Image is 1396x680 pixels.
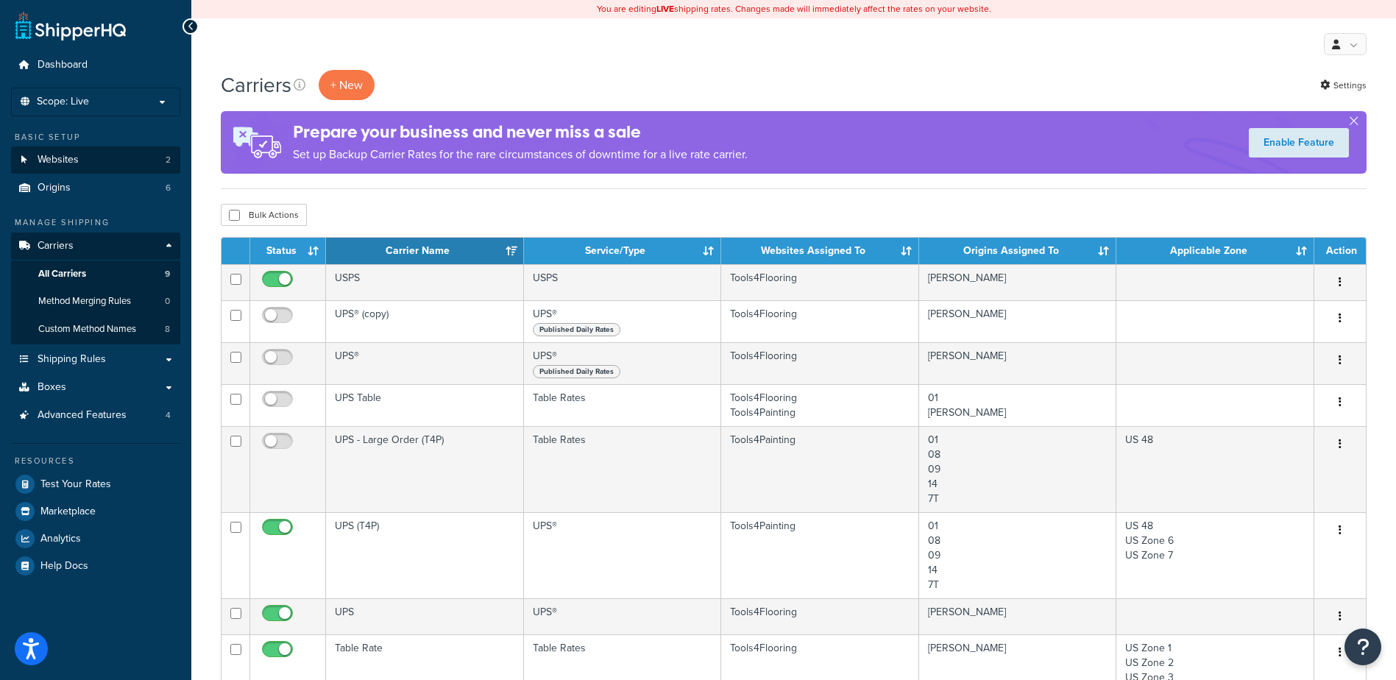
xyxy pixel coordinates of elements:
td: 01 08 09 14 7T [919,426,1117,512]
span: Published Daily Rates [533,323,620,336]
a: Help Docs [11,553,180,579]
li: Carriers [11,233,180,344]
span: All Carriers [38,268,86,280]
td: UPS® [326,342,524,384]
td: UPS - Large Order (T4P) [326,426,524,512]
li: All Carriers [11,261,180,288]
span: Method Merging Rules [38,295,131,308]
span: Help Docs [40,560,88,573]
span: Dashboard [38,59,88,71]
li: Origins [11,174,180,202]
td: UPS® [524,598,722,634]
p: Set up Backup Carrier Rates for the rare circumstances of downtime for a live rate carrier. [293,144,748,165]
button: Open Resource Center [1344,628,1381,665]
span: Analytics [40,533,81,545]
td: 01 [PERSON_NAME] [919,384,1117,426]
span: 4 [166,409,171,422]
button: + New [319,70,375,100]
a: Websites 2 [11,146,180,174]
td: Tools4Painting [721,512,919,598]
span: Websites [38,154,79,166]
td: UPS® (copy) [326,300,524,342]
li: Advanced Features [11,402,180,429]
span: Test Your Rates [40,478,111,491]
td: [PERSON_NAME] [919,264,1117,300]
th: Action [1314,238,1366,264]
td: Table Rates [524,426,722,512]
td: UPS (T4P) [326,512,524,598]
li: Method Merging Rules [11,288,180,315]
span: Scope: Live [37,96,89,108]
td: USPS [524,264,722,300]
td: UPS [326,598,524,634]
td: US 48 [1116,426,1314,512]
td: UPS® [524,300,722,342]
td: Tools4Painting [721,426,919,512]
a: Test Your Rates [11,471,180,497]
div: Manage Shipping [11,216,180,229]
td: [PERSON_NAME] [919,300,1117,342]
h1: Carriers [221,71,291,99]
td: Tools4Flooring [721,342,919,384]
div: Resources [11,455,180,467]
td: US 48 US Zone 6 US Zone 7 [1116,512,1314,598]
a: All Carriers 9 [11,261,180,288]
h4: Prepare your business and never miss a sale [293,120,748,144]
span: Shipping Rules [38,353,106,366]
a: Enable Feature [1249,128,1349,157]
a: ShipperHQ Home [15,11,126,40]
img: ad-rules-rateshop-fe6ec290ccb7230408bd80ed9643f0289d75e0ffd9eb532fc0e269fcd187b520.png [221,111,293,174]
td: UPS Table [326,384,524,426]
th: Applicable Zone: activate to sort column ascending [1116,238,1314,264]
th: Websites Assigned To: activate to sort column ascending [721,238,919,264]
td: [PERSON_NAME] [919,342,1117,384]
a: Advanced Features 4 [11,402,180,429]
span: 0 [165,295,170,308]
th: Service/Type: activate to sort column ascending [524,238,722,264]
td: Table Rates [524,384,722,426]
td: Tools4Flooring Tools4Painting [721,384,919,426]
td: Tools4Flooring [721,598,919,634]
td: 01 08 09 14 7T [919,512,1117,598]
a: Analytics [11,525,180,552]
span: 9 [165,268,170,280]
span: Custom Method Names [38,323,136,336]
span: Marketplace [40,506,96,518]
a: Origins 6 [11,174,180,202]
a: Boxes [11,374,180,401]
li: Websites [11,146,180,174]
a: Settings [1320,75,1367,96]
span: Boxes [38,381,66,394]
a: Marketplace [11,498,180,525]
a: Shipping Rules [11,346,180,373]
span: Advanced Features [38,409,127,422]
span: Published Daily Rates [533,365,620,378]
span: 6 [166,182,171,194]
a: Custom Method Names 8 [11,316,180,343]
span: Carriers [38,240,74,252]
a: Dashboard [11,52,180,79]
b: LIVE [656,2,674,15]
td: Tools4Flooring [721,264,919,300]
td: UPS® [524,512,722,598]
td: Tools4Flooring [721,300,919,342]
td: UPS® [524,342,722,384]
div: Basic Setup [11,131,180,144]
span: 2 [166,154,171,166]
th: Carrier Name: activate to sort column ascending [326,238,524,264]
button: Bulk Actions [221,204,307,226]
td: USPS [326,264,524,300]
span: Origins [38,182,71,194]
th: Origins Assigned To: activate to sort column ascending [919,238,1117,264]
a: Carriers [11,233,180,260]
a: Method Merging Rules 0 [11,288,180,315]
span: 8 [165,323,170,336]
td: [PERSON_NAME] [919,598,1117,634]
